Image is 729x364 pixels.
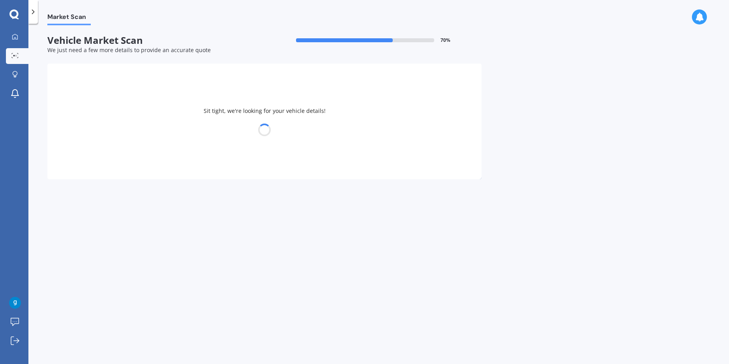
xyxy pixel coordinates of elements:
span: Vehicle Market Scan [47,35,264,46]
div: Sit tight, we're looking for your vehicle details! [47,64,482,179]
span: Market Scan [47,13,91,24]
span: 70 % [440,38,450,43]
img: ACg8ocKmHBjI66QOMcT_7Idot4autjZLzxjOYr8OV_yEp2V6hPr_Vg=s96-c [9,297,21,309]
span: We just need a few more details to provide an accurate quote [47,46,211,54]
